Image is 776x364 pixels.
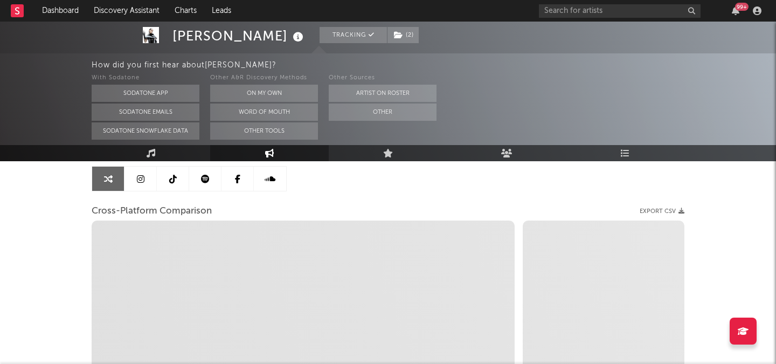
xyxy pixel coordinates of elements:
button: Sodatone Emails [92,104,199,121]
button: (2) [387,27,419,43]
div: How did you first hear about [PERSON_NAME] ? [92,59,776,72]
button: Sodatone App [92,85,199,102]
button: Tracking [320,27,387,43]
button: Other Tools [210,122,318,140]
button: Export CSV [640,208,684,215]
span: ( 2 ) [387,27,419,43]
div: With Sodatone [92,72,199,85]
div: Other Sources [329,72,436,85]
div: 99 + [735,3,749,11]
button: Other [329,104,436,121]
button: 99+ [732,6,739,15]
button: Word Of Mouth [210,104,318,121]
button: On My Own [210,85,318,102]
input: Search for artists [539,4,701,18]
div: [PERSON_NAME] [172,27,306,45]
span: Cross-Platform Comparison [92,205,212,218]
button: Sodatone Snowflake Data [92,122,199,140]
button: Artist on Roster [329,85,436,102]
div: Other A&R Discovery Methods [210,72,318,85]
